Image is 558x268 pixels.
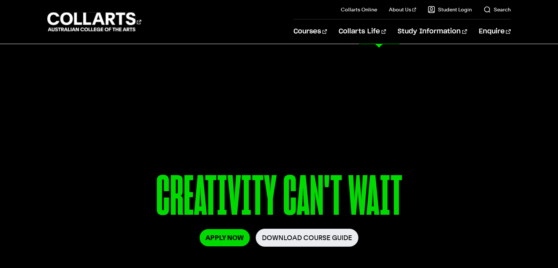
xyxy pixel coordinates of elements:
a: Download Course Guide [256,229,358,247]
a: Search [484,6,511,13]
a: Courses [293,19,327,44]
div: Go to homepage [47,11,141,32]
a: Student Login [428,6,472,13]
a: Enquire [479,19,511,44]
a: Study Information [398,19,467,44]
a: Collarts Online [341,6,377,13]
a: About Us [389,6,416,13]
a: Collarts Life [339,19,386,44]
p: CREATIVITY CAN'T WAIT [62,168,496,229]
a: Apply Now [200,229,250,246]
